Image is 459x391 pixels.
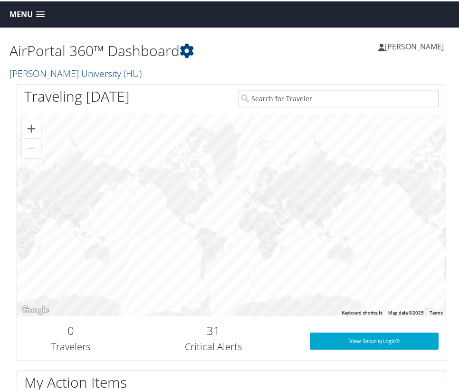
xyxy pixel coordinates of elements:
[24,85,130,105] h1: Traveling [DATE]
[24,321,117,337] h2: 0
[22,118,41,137] button: Zoom in
[10,66,144,78] a: [PERSON_NAME] University (HU)
[22,137,41,156] button: Zoom out
[385,40,444,50] span: [PERSON_NAME]
[132,321,296,337] h2: 31
[24,339,117,352] h3: Travelers
[5,5,49,21] a: Menu
[378,31,453,59] a: [PERSON_NAME]
[19,303,51,315] img: Google
[239,88,439,106] input: Search for Traveler
[10,9,33,18] span: Menu
[19,303,51,315] a: Open this area in Google Maps (opens a new window)
[310,331,439,348] a: View SecurityLogic®
[342,308,382,315] button: Keyboard shortcuts
[132,339,296,352] h3: Critical Alerts
[10,39,231,59] h1: AirPortal 360™ Dashboard
[17,371,446,391] h1: My Action Items
[388,309,424,314] span: Map data ©2025
[430,309,443,314] a: Terms (opens in new tab)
